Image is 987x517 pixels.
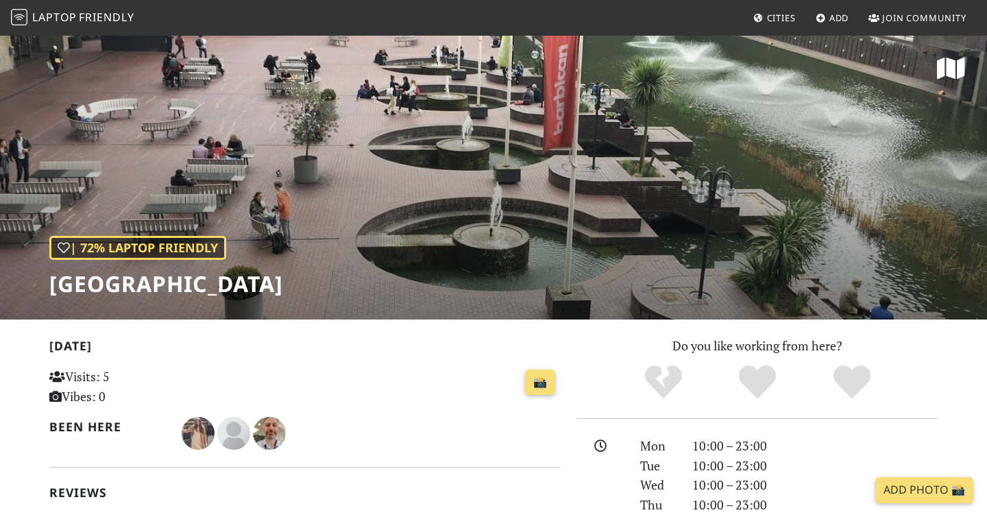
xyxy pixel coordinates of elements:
[829,12,849,24] span: Add
[49,367,209,407] p: Visits: 5 Vibes: 0
[863,5,972,30] a: Join Community
[710,363,805,401] div: Yes
[49,339,561,359] h2: [DATE]
[632,456,684,476] div: Tue
[632,475,684,495] div: Wed
[11,6,134,30] a: LaptopFriendly LaptopFriendly
[810,5,855,30] a: Add
[49,271,283,297] h1: [GEOGRAPHIC_DATA]
[684,495,946,515] div: 10:00 – 23:00
[32,10,77,25] span: Laptop
[875,477,973,503] a: Add Photo 📸
[577,336,938,356] p: Do you like working from here?
[11,9,27,25] img: LaptopFriendly
[253,424,286,440] span: Nicholas Wright
[49,236,226,260] div: | 72% Laptop Friendly
[632,436,684,456] div: Mon
[217,417,250,450] img: blank-535327c66bd565773addf3077783bbfce4b00ec00e9fd257753287c682c7fa38.png
[182,417,215,450] img: 4035-fatima.jpg
[684,456,946,476] div: 10:00 – 23:00
[182,424,217,440] span: Fátima González
[49,485,561,500] h2: Reviews
[79,10,134,25] span: Friendly
[525,370,555,396] a: 📸
[805,363,899,401] div: Definitely!
[632,495,684,515] div: Thu
[217,424,253,440] span: James Lowsley Williams
[684,436,946,456] div: 10:00 – 23:00
[49,420,165,434] h2: Been here
[767,12,796,24] span: Cities
[684,475,946,495] div: 10:00 – 23:00
[882,12,966,24] span: Join Community
[748,5,801,30] a: Cities
[253,417,286,450] img: 1536-nicholas.jpg
[616,363,711,401] div: No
